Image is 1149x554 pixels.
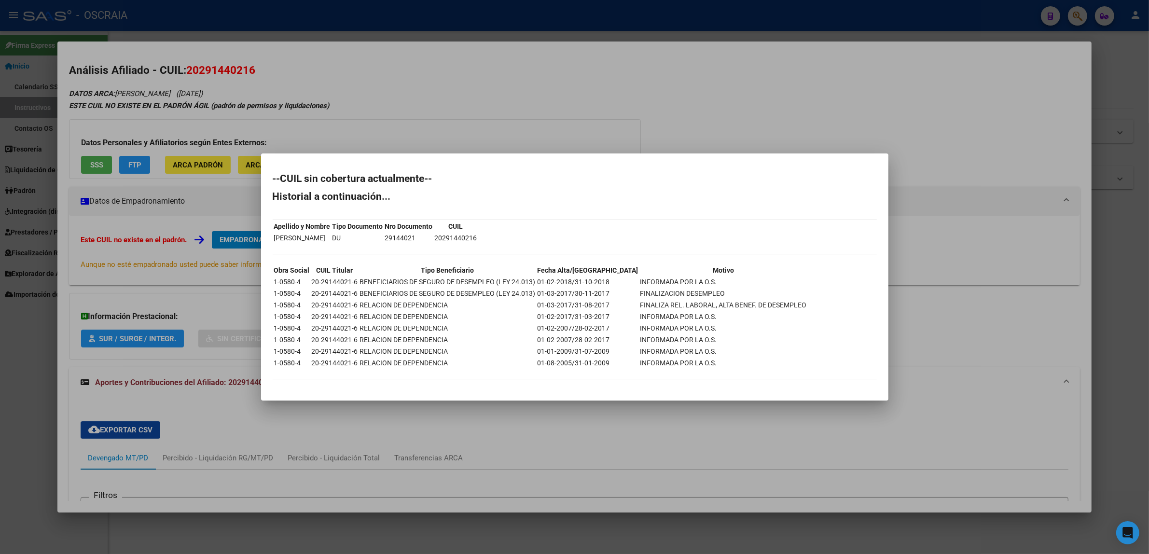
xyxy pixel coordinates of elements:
td: BENEFICIARIOS DE SEGURO DE DESEMPLEO (LEY 24.013) [360,277,536,287]
td: 01-01-2009/31-07-2009 [537,346,639,357]
td: FINALIZA REL. LABORAL, ALTA BENEF. DE DESEMPLEO [640,300,807,310]
td: RELACION DE DEPENDENCIA [360,300,536,310]
th: Motivo [640,265,807,276]
td: 01-02-2018/31-10-2018 [537,277,639,287]
td: 20-29144021-6 [311,323,359,333]
th: Nro Documento [385,221,433,232]
td: 20-29144021-6 [311,277,359,287]
th: CUIL [434,221,478,232]
th: Tipo Beneficiario [360,265,536,276]
td: RELACION DE DEPENDENCIA [360,311,536,322]
td: 20-29144021-6 [311,288,359,299]
td: 01-03-2017/30-11-2017 [537,288,639,299]
td: 01-02-2007/28-02-2017 [537,334,639,345]
th: CUIL Titular [311,265,359,276]
td: DU [332,233,384,243]
td: [PERSON_NAME] [274,233,331,243]
td: 1-0580-4 [274,323,310,333]
h2: Historial a continuación... [273,192,877,201]
td: 1-0580-4 [274,311,310,322]
h2: --CUIL sin cobertura actualmente-- [273,174,877,183]
td: 01-02-2007/28-02-2017 [537,323,639,333]
td: 1-0580-4 [274,277,310,287]
th: Apellido y Nombre [274,221,331,232]
td: INFORMADA POR LA O.S. [640,346,807,357]
td: 29144021 [385,233,433,243]
th: Fecha Alta/[GEOGRAPHIC_DATA] [537,265,639,276]
td: 1-0580-4 [274,300,310,310]
td: RELACION DE DEPENDENCIA [360,334,536,345]
td: 20291440216 [434,233,478,243]
th: Obra Social [274,265,310,276]
td: 01-02-2017/31-03-2017 [537,311,639,322]
td: 1-0580-4 [274,346,310,357]
td: 1-0580-4 [274,334,310,345]
th: Tipo Documento [332,221,384,232]
td: INFORMADA POR LA O.S. [640,311,807,322]
td: INFORMADA POR LA O.S. [640,277,807,287]
td: INFORMADA POR LA O.S. [640,358,807,368]
td: 20-29144021-6 [311,334,359,345]
td: BENEFICIARIOS DE SEGURO DE DESEMPLEO (LEY 24.013) [360,288,536,299]
td: RELACION DE DEPENDENCIA [360,358,536,368]
td: INFORMADA POR LA O.S. [640,334,807,345]
td: 20-29144021-6 [311,311,359,322]
td: RELACION DE DEPENDENCIA [360,346,536,357]
td: 1-0580-4 [274,288,310,299]
td: 01-03-2017/31-08-2017 [537,300,639,310]
td: 20-29144021-6 [311,358,359,368]
td: FINALIZACION DESEMPLEO [640,288,807,299]
td: 20-29144021-6 [311,300,359,310]
td: RELACION DE DEPENDENCIA [360,323,536,333]
td: INFORMADA POR LA O.S. [640,323,807,333]
td: 01-08-2005/31-01-2009 [537,358,639,368]
div: Open Intercom Messenger [1116,521,1139,544]
td: 20-29144021-6 [311,346,359,357]
td: 1-0580-4 [274,358,310,368]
